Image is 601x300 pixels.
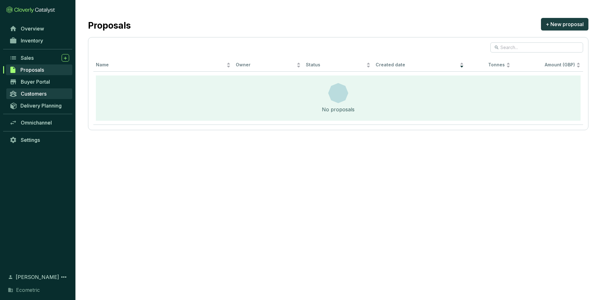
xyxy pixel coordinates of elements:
span: Name [96,62,225,68]
th: Created date [373,59,466,72]
a: Buyer Portal [6,76,72,87]
span: Status [306,62,365,68]
span: Customers [21,91,47,97]
span: Owner [236,62,295,68]
a: Overview [6,23,72,34]
th: Tonnes [466,59,513,72]
a: Delivery Planning [6,100,72,111]
th: Owner [233,59,303,72]
span: Inventory [21,37,43,44]
div: No proposals [322,106,355,113]
span: [PERSON_NAME] [16,273,59,281]
a: Omnichannel [6,117,72,128]
a: Settings [6,135,72,145]
span: Amount (GBP) [545,62,575,67]
span: Settings [21,137,40,143]
th: Name [93,59,233,72]
a: Customers [6,88,72,99]
a: Proposals [6,64,72,75]
span: Omnichannel [21,119,52,126]
span: Created date [376,62,458,68]
h2: Proposals [88,19,131,32]
input: Search... [500,44,574,51]
span: Buyer Portal [21,79,50,85]
button: + New proposal [541,18,588,31]
span: Overview [21,25,44,32]
span: Delivery Planning [20,103,62,109]
a: Inventory [6,35,72,46]
span: Ecometric [16,286,40,294]
a: Sales [6,53,72,63]
span: Tonnes [469,62,505,68]
span: Proposals [20,67,44,73]
span: + New proposal [546,20,584,28]
th: Status [303,59,373,72]
span: Sales [21,55,34,61]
